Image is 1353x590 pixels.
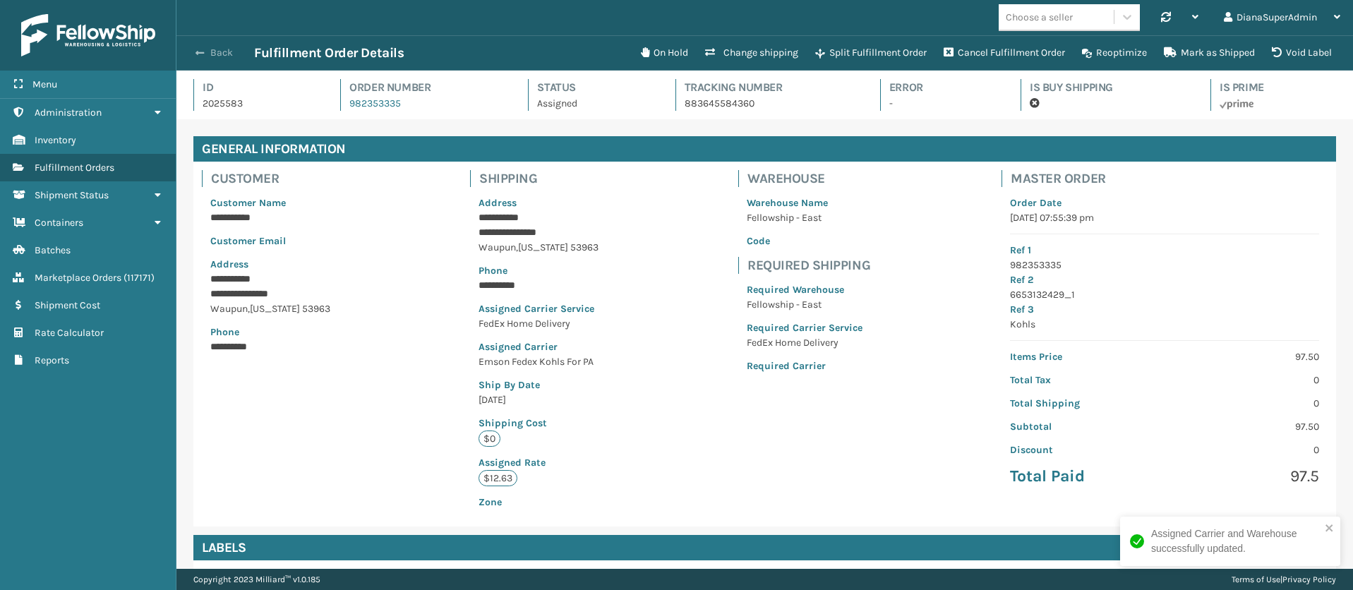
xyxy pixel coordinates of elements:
[518,241,568,253] span: [US_STATE]
[32,78,57,90] span: Menu
[479,354,599,369] p: Emson Fedex Kohls For PA
[479,378,599,392] p: Ship By Date
[1272,47,1282,57] i: VOIDLABEL
[1010,317,1319,332] p: Kohls
[1010,349,1156,364] p: Items Price
[1010,258,1319,272] p: 982353335
[1151,526,1321,556] div: Assigned Carrier and Warehouse successfully updated.
[479,301,599,316] p: Assigned Carrier Service
[479,197,517,209] span: Address
[1010,302,1319,317] p: Ref 3
[1325,522,1335,536] button: close
[1010,287,1319,302] p: 6653132429_1
[35,299,100,311] span: Shipment Cost
[35,327,104,339] span: Rate Calculator
[1010,466,1156,487] p: Total Paid
[193,569,320,590] p: Copyright 2023 Milliard™ v 1.0.185
[479,495,599,510] p: Zone
[807,39,935,67] button: Split Fulfillment Order
[35,107,102,119] span: Administration
[705,47,715,57] i: Change shipping
[210,258,248,270] span: Address
[479,263,599,278] p: Phone
[21,14,155,56] img: logo
[250,303,300,315] span: [US_STATE]
[35,244,71,256] span: Batches
[210,303,248,315] span: Waupun
[1155,39,1263,67] button: Mark as Shipped
[203,79,315,96] h4: Id
[35,272,121,284] span: Marketplace Orders
[747,335,862,350] p: FedEx Home Delivery
[193,535,1336,560] h4: Labels
[124,272,155,284] span: ( 117171 )
[1074,39,1155,67] button: Reoptimize
[944,47,954,57] i: Cancel Fulfillment Order
[203,96,315,111] p: 2025583
[632,39,697,67] button: On Hold
[302,303,330,315] span: 53963
[1010,210,1319,225] p: [DATE] 07:55:39 pm
[1082,49,1092,59] i: Reoptimize
[747,210,862,225] p: Fellowship - East
[1011,170,1328,187] h4: Master Order
[641,47,649,57] i: On Hold
[479,339,599,354] p: Assigned Carrier
[1010,373,1156,387] p: Total Tax
[1010,396,1156,411] p: Total Shipping
[537,79,649,96] h4: Status
[747,282,862,297] p: Required Warehouse
[479,470,517,486] p: $12.63
[479,170,608,187] h4: Shipping
[1173,466,1319,487] p: 97.5
[349,97,401,109] a: 982353335
[747,257,871,274] h4: Required Shipping
[1173,373,1319,387] p: 0
[248,303,250,315] span: ,
[570,241,599,253] span: 53963
[479,431,500,447] p: $0
[210,195,331,210] p: Customer Name
[35,134,76,146] span: Inventory
[685,96,855,111] p: 883645584360
[211,170,339,187] h4: Customer
[747,297,862,312] p: Fellowship - East
[685,79,855,96] h4: Tracking Number
[35,162,114,174] span: Fulfillment Orders
[254,44,404,61] h3: Fulfillment Order Details
[747,234,862,248] p: Code
[479,455,599,470] p: Assigned Rate
[1010,442,1156,457] p: Discount
[349,79,503,96] h4: Order Number
[1173,442,1319,457] p: 0
[1010,243,1319,258] p: Ref 1
[210,325,331,339] p: Phone
[889,96,995,111] p: -
[747,195,862,210] p: Warehouse Name
[479,241,516,253] span: Waupun
[1010,419,1156,434] p: Subtotal
[1173,349,1319,364] p: 97.50
[35,354,69,366] span: Reports
[747,320,862,335] p: Required Carrier Service
[1006,10,1073,25] div: Choose a seller
[35,189,109,201] span: Shipment Status
[479,416,599,431] p: Shipping Cost
[1173,396,1319,411] p: 0
[193,136,1336,162] h4: General Information
[1164,47,1177,57] i: Mark as Shipped
[889,79,995,96] h4: Error
[479,316,599,331] p: FedEx Home Delivery
[479,392,599,407] p: [DATE]
[1010,195,1319,210] p: Order Date
[35,217,83,229] span: Containers
[747,170,871,187] h4: Warehouse
[516,241,518,253] span: ,
[1030,79,1185,96] h4: Is Buy Shipping
[1173,419,1319,434] p: 97.50
[935,39,1074,67] button: Cancel Fulfillment Order
[1263,39,1340,67] button: Void Label
[697,39,807,67] button: Change shipping
[1220,79,1336,96] h4: Is Prime
[189,47,254,59] button: Back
